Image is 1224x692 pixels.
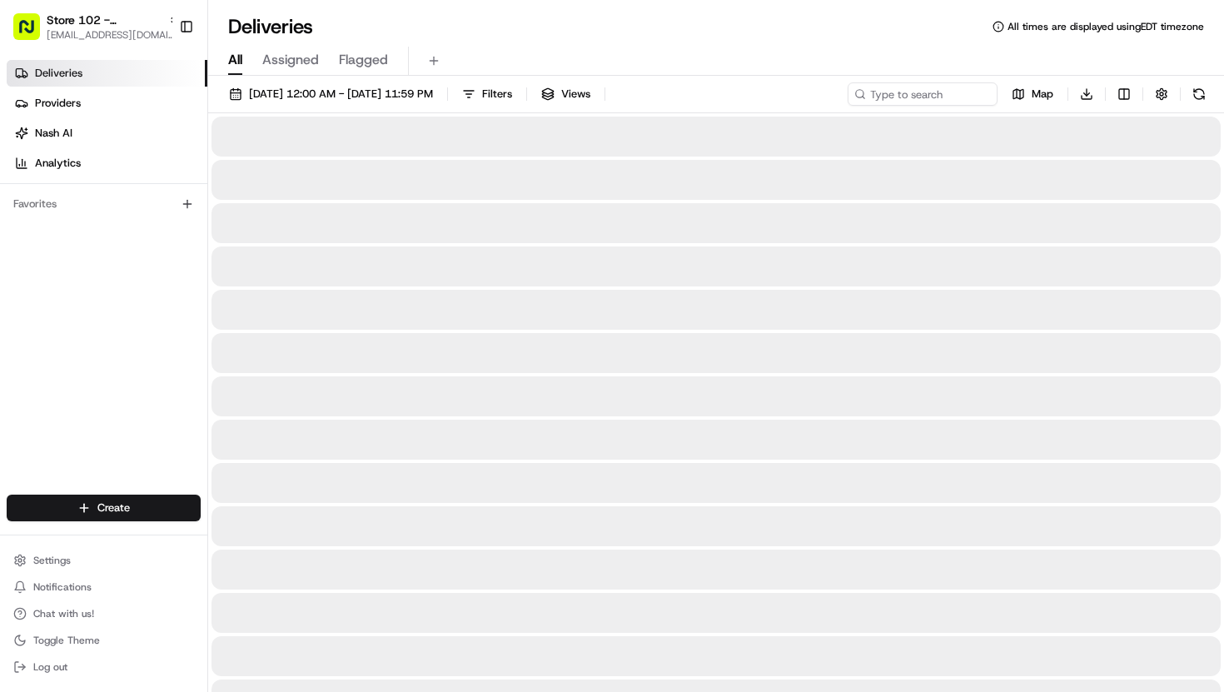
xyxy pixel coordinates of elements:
[262,50,319,70] span: Assigned
[7,629,201,652] button: Toggle Theme
[7,549,201,572] button: Settings
[1187,82,1211,106] button: Refresh
[47,12,162,28] button: Store 102 - [GEOGRAPHIC_DATA] (Just Salad)
[561,87,590,102] span: Views
[33,634,100,647] span: Toggle Theme
[35,156,81,171] span: Analytics
[35,96,81,111] span: Providers
[228,13,313,40] h1: Deliveries
[7,150,207,177] a: Analytics
[33,580,92,594] span: Notifications
[97,500,130,515] span: Create
[455,82,520,106] button: Filters
[47,28,180,42] button: [EMAIL_ADDRESS][DOMAIN_NAME]
[7,60,207,87] a: Deliveries
[35,126,72,141] span: Nash AI
[33,660,67,674] span: Log out
[7,7,172,47] button: Store 102 - [GEOGRAPHIC_DATA] (Just Salad)[EMAIL_ADDRESS][DOMAIN_NAME]
[848,82,998,106] input: Type to search
[33,554,71,567] span: Settings
[7,602,201,625] button: Chat with us!
[7,90,207,117] a: Providers
[482,87,512,102] span: Filters
[1008,20,1204,33] span: All times are displayed using EDT timezone
[228,50,242,70] span: All
[534,82,598,106] button: Views
[249,87,433,102] span: [DATE] 12:00 AM - [DATE] 11:59 PM
[1004,82,1061,106] button: Map
[33,607,94,620] span: Chat with us!
[35,66,82,81] span: Deliveries
[221,82,440,106] button: [DATE] 12:00 AM - [DATE] 11:59 PM
[7,655,201,679] button: Log out
[7,120,207,147] a: Nash AI
[7,575,201,599] button: Notifications
[7,191,201,217] div: Favorites
[1032,87,1053,102] span: Map
[339,50,388,70] span: Flagged
[7,495,201,521] button: Create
